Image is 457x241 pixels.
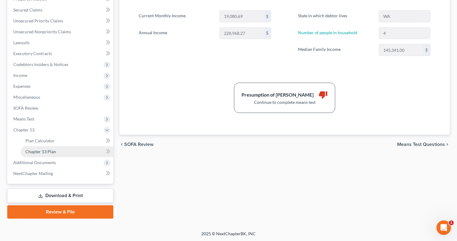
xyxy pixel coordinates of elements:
[124,142,154,147] span: SOFA Review
[13,127,34,132] span: Chapter 13
[379,44,423,56] input: 0.00
[8,5,113,15] a: Secured Claims
[25,149,56,154] span: Chapter 13 Plan
[7,189,113,203] a: Download & Print
[8,26,113,37] a: Unsecured Nonpriority Claims
[295,10,376,22] label: State in which debtor lives
[13,18,63,23] span: Unsecured Priority Claims
[445,142,450,147] i: chevron_right
[220,28,264,39] input: 0.00
[119,142,124,147] i: chevron_left
[13,94,40,100] span: Miscellaneous
[13,171,53,176] span: NextChapter Mailing
[397,142,450,147] button: Means Test Questions chevron_right
[8,103,113,114] a: SOFA Review
[8,15,113,26] a: Unsecured Priority Claims
[241,99,328,105] div: Continue to complete means test
[449,220,454,225] span: 1
[319,90,328,99] i: thumb_down
[264,11,271,22] div: $
[25,138,55,143] span: Plan Calculator
[379,11,430,22] input: State
[136,27,216,39] label: Annual Income
[13,51,52,56] span: Executory Contracts
[220,11,264,22] input: 0.00
[8,168,113,179] a: NextChapter Mailing
[264,28,271,39] div: $
[119,142,154,147] button: chevron_left SOFA Review
[13,160,56,165] span: Additional Documents
[13,116,34,121] span: Means Test
[379,28,430,39] input: --
[241,91,314,98] div: Presumption of [PERSON_NAME]
[13,73,27,78] span: Income
[13,105,38,111] span: SOFA Review
[13,7,42,12] span: Secured Claims
[13,40,30,45] span: Lawsuits
[136,10,216,22] label: Current Monthly Income
[295,44,376,56] label: Median Family Income
[298,30,357,35] a: Number of people in household
[13,84,31,89] span: Expenses
[13,62,68,67] span: Codebtors Insiders & Notices
[423,44,430,56] div: $
[397,142,445,147] span: Means Test Questions
[7,205,113,219] a: Review & File
[8,37,113,48] a: Lawsuits
[21,135,113,146] a: Plan Calculator
[8,48,113,59] a: Executory Contracts
[13,29,71,34] span: Unsecured Nonpriority Claims
[436,220,451,235] iframe: Intercom live chat
[21,146,113,157] a: Chapter 13 Plan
